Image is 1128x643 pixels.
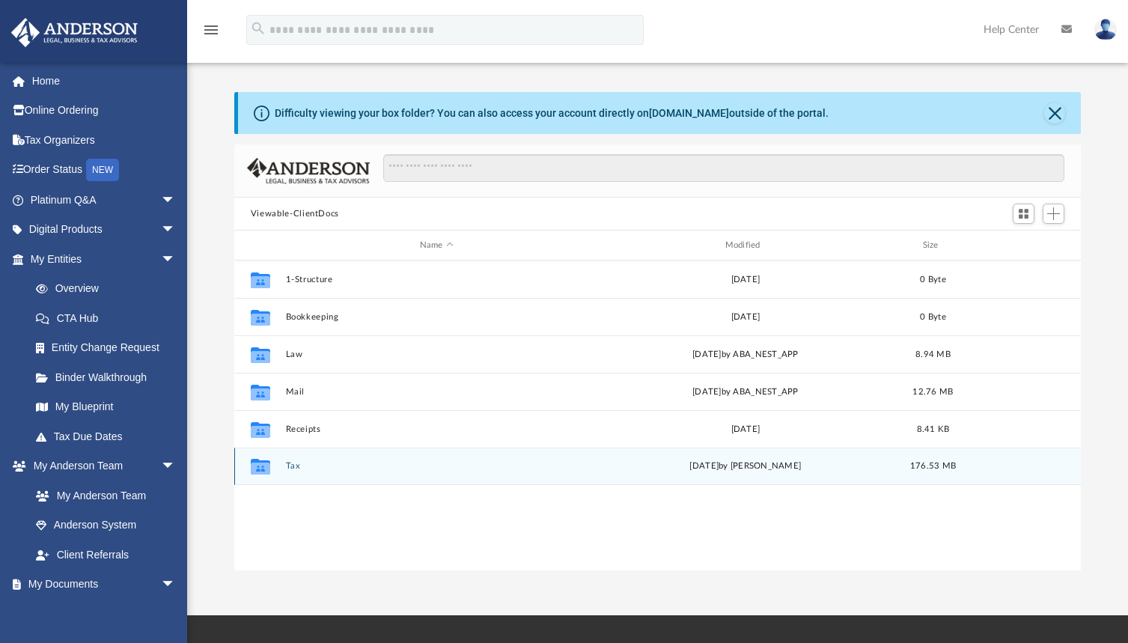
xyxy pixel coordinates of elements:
span: arrow_drop_down [161,215,191,246]
a: Client Referrals [21,540,191,570]
a: My Documentsarrow_drop_down [10,570,191,600]
button: Tax [285,461,588,471]
span: 8.41 KB [916,425,949,433]
div: [DATE] [594,423,897,436]
div: Size [903,239,963,252]
div: [DATE] by ABA_NEST_APP [594,348,897,362]
a: My Anderson Teamarrow_drop_down [10,451,191,481]
div: id [969,239,1074,252]
a: menu [202,28,220,39]
div: id [241,239,278,252]
button: Bookkeeping [285,312,588,322]
button: Mail [285,387,588,397]
span: arrow_drop_down [161,244,191,275]
button: 1-Structure [285,275,588,284]
input: Search files and folders [383,154,1065,183]
div: Name [284,239,587,252]
a: Tax Organizers [10,125,198,155]
a: My Anderson Team [21,481,183,511]
button: Law [285,350,588,359]
i: menu [202,21,220,39]
button: Switch to Grid View [1013,204,1035,225]
div: [DATE] by ABA_NEST_APP [594,386,897,399]
a: Home [10,66,198,96]
div: Difficulty viewing your box folder? You can also access your account directly on outside of the p... [275,106,829,121]
a: Platinum Q&Aarrow_drop_down [10,185,198,215]
i: search [250,20,266,37]
span: 12.76 MB [912,388,953,396]
span: 0 Byte [920,275,946,284]
a: My Blueprint [21,392,191,422]
div: [DATE] [594,311,897,324]
button: Viewable-ClientDocs [251,207,339,221]
button: Add [1043,204,1065,225]
img: Anderson Advisors Platinum Portal [7,18,142,47]
a: Anderson System [21,511,191,540]
div: Modified [594,239,896,252]
a: Order StatusNEW [10,155,198,186]
button: Close [1044,103,1065,124]
span: arrow_drop_down [161,185,191,216]
span: arrow_drop_down [161,451,191,482]
a: [DOMAIN_NAME] [649,107,729,119]
span: 0 Byte [920,313,946,321]
button: Receipts [285,424,588,434]
span: 176.53 MB [910,462,956,470]
div: [DATE] [594,273,897,287]
a: Digital Productsarrow_drop_down [10,215,198,245]
div: grid [234,260,1081,570]
span: 8.94 MB [915,350,951,359]
a: My Entitiesarrow_drop_down [10,244,198,274]
div: NEW [86,159,119,181]
a: Tax Due Dates [21,421,198,451]
a: Overview [21,274,198,304]
a: Online Ordering [10,96,198,126]
a: Binder Walkthrough [21,362,198,392]
img: User Pic [1094,19,1117,40]
a: Entity Change Request [21,333,198,363]
a: CTA Hub [21,303,198,333]
div: [DATE] by [PERSON_NAME] [594,460,897,473]
span: arrow_drop_down [161,570,191,600]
